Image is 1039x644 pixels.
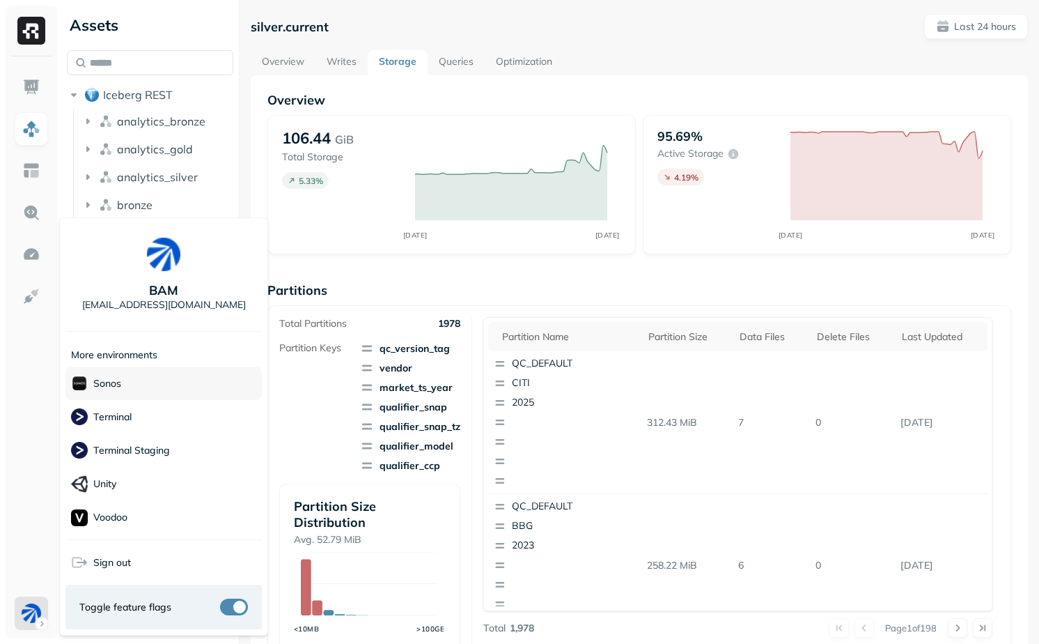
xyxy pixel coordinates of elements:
[93,556,131,569] span: Sign out
[93,411,132,424] p: Terminal
[71,375,88,392] img: Sonos
[149,282,178,298] p: BAM
[93,477,116,491] p: Unity
[93,511,127,524] p: Voodoo
[71,509,88,526] img: Voodoo
[71,348,157,362] p: More environments
[147,238,180,271] img: BAM
[79,601,171,614] span: Toggle feature flags
[71,475,88,493] img: Unity
[82,298,246,312] p: [EMAIL_ADDRESS][DOMAIN_NAME]
[71,442,88,459] img: Terminal Staging
[71,408,88,425] img: Terminal
[93,377,121,390] p: Sonos
[93,444,170,457] p: Terminal Staging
